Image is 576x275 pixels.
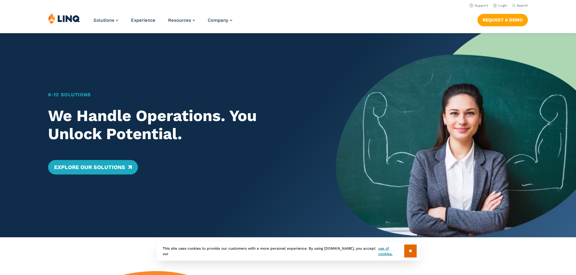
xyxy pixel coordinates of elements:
[336,33,576,237] img: Home Banner
[208,18,232,23] a: Company
[470,4,488,8] a: Support
[168,18,191,23] span: Resources
[493,4,507,8] a: Login
[131,18,155,23] a: Experience
[48,107,313,143] h2: We Handle Operations. You Unlock Potential.
[93,18,118,23] a: Solutions
[477,14,528,26] a: Request a Demo
[157,241,420,261] div: This site uses cookies to provide our customers with a more personal experience. By using [DOMAIN...
[477,13,528,26] nav: Button Navigation
[517,4,528,8] span: Search
[48,91,313,98] h1: K‑12 Solutions
[512,3,528,8] button: Open Search Bar
[93,13,232,33] nav: Primary Navigation
[378,246,404,257] a: use of cookies.
[208,18,228,23] span: Company
[168,18,195,23] a: Resources
[48,13,80,24] img: LINQ | K‑12 Software
[93,18,114,23] span: Solutions
[48,160,138,174] a: Explore Our Solutions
